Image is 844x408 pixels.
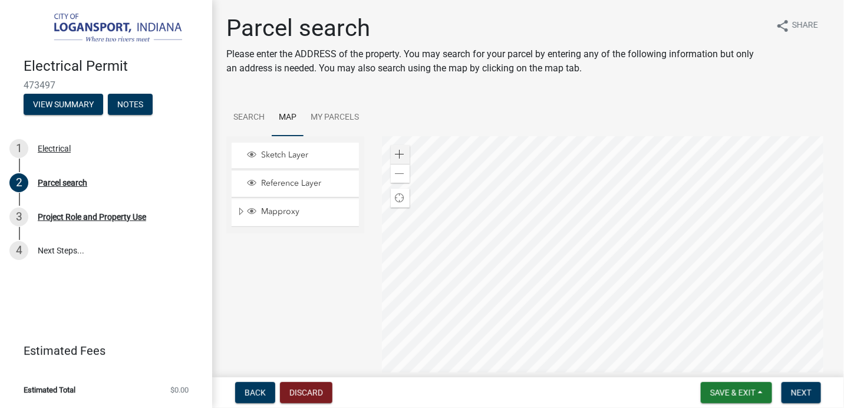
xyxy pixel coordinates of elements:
[710,388,756,397] span: Save & Exit
[38,213,146,221] div: Project Role and Property Use
[236,206,245,219] span: Expand
[280,382,332,403] button: Discard
[230,140,360,230] ul: Layer List
[776,19,790,33] i: share
[24,94,103,115] button: View Summary
[24,386,75,394] span: Estimated Total
[245,150,355,162] div: Sketch Layer
[232,171,359,198] li: Reference Layer
[24,100,103,110] wm-modal-confirm: Summary
[782,382,821,403] button: Next
[235,382,275,403] button: Back
[226,47,766,75] p: Please enter the ADDRESS of the property. You may search for your parcel by entering any of the f...
[9,208,28,226] div: 3
[170,386,189,394] span: $0.00
[766,14,827,37] button: shareShare
[24,58,203,75] h4: Electrical Permit
[791,388,812,397] span: Next
[24,80,189,91] span: 473497
[232,199,359,226] li: Mapproxy
[701,382,772,403] button: Save & Exit
[108,94,153,115] button: Notes
[226,99,272,137] a: Search
[9,241,28,260] div: 4
[391,145,410,164] div: Zoom in
[38,144,71,153] div: Electrical
[245,178,355,190] div: Reference Layer
[9,139,28,158] div: 1
[24,12,193,45] img: City of Logansport, Indiana
[9,173,28,192] div: 2
[258,150,355,160] span: Sketch Layer
[258,178,355,189] span: Reference Layer
[792,19,818,33] span: Share
[245,206,355,218] div: Mapproxy
[108,100,153,110] wm-modal-confirm: Notes
[38,179,87,187] div: Parcel search
[232,143,359,169] li: Sketch Layer
[391,189,410,208] div: Find my location
[245,388,266,397] span: Back
[258,206,355,217] span: Mapproxy
[272,99,304,137] a: Map
[9,339,193,363] a: Estimated Fees
[391,164,410,183] div: Zoom out
[304,99,366,137] a: My Parcels
[226,14,766,42] h1: Parcel search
